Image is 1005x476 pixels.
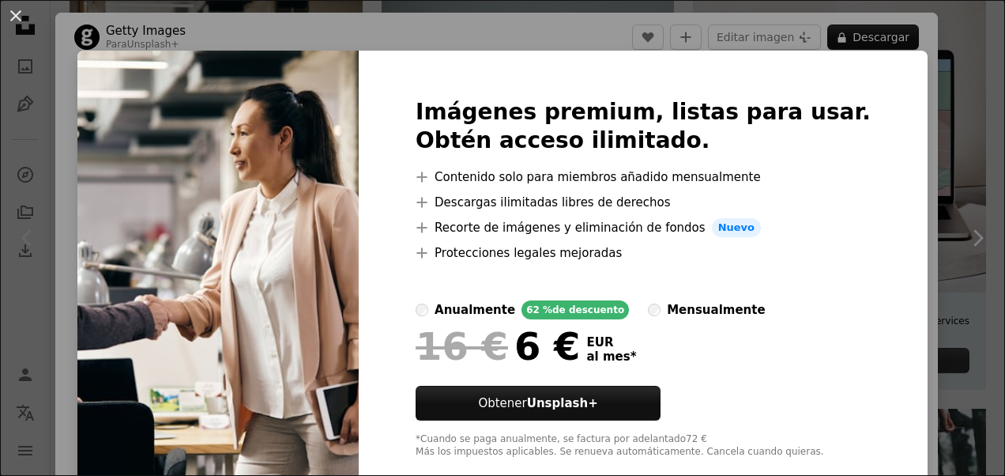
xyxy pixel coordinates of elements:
li: Recorte de imágenes y eliminación de fondos [416,218,871,237]
input: anualmente62 %de descuento [416,304,428,316]
li: Descargas ilimitadas libres de derechos [416,193,871,212]
span: Nuevo [712,218,761,237]
li: Contenido solo para miembros añadido mensualmente [416,168,871,187]
div: *Cuando se paga anualmente, se factura por adelantado 72 € Más los impuestos aplicables. Se renue... [416,433,871,459]
strong: Unsplash+ [527,396,598,410]
div: mensualmente [667,300,765,319]
li: Protecciones legales mejoradas [416,244,871,263]
h2: Imágenes premium, listas para usar. Obtén acceso ilimitado. [416,98,871,155]
span: 16 € [416,326,508,367]
button: ObtenerUnsplash+ [416,386,661,421]
span: al mes * [586,349,636,364]
div: 6 € [416,326,580,367]
div: anualmente [435,300,515,319]
input: mensualmente [648,304,661,316]
div: 62 % de descuento [521,300,629,319]
span: EUR [586,335,636,349]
